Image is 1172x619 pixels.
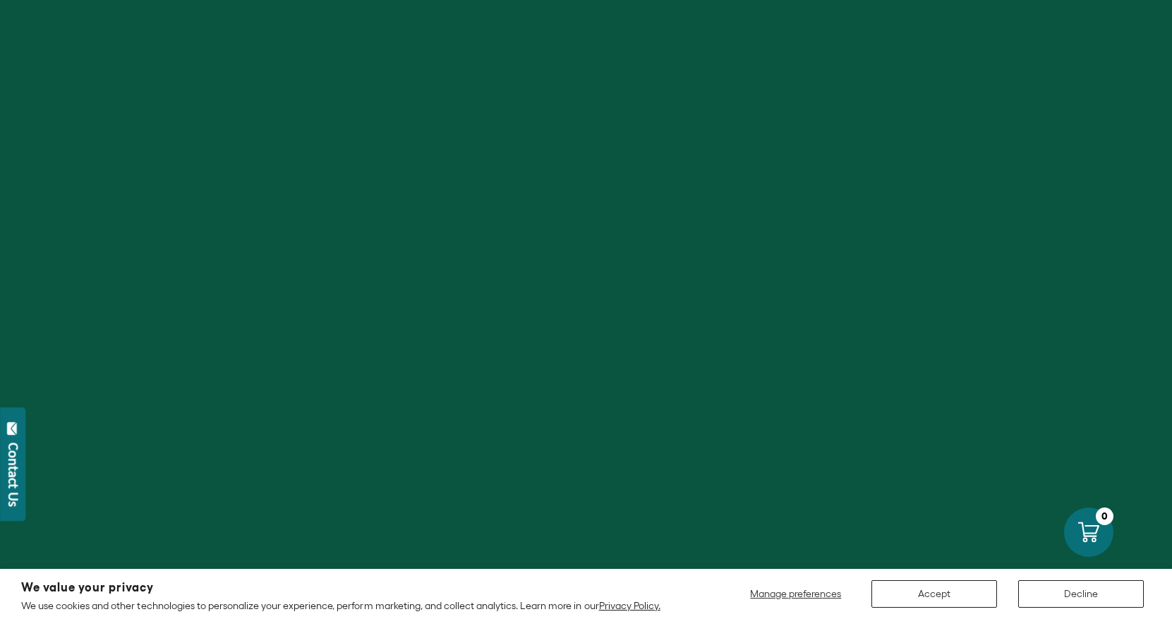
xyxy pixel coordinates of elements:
[21,599,660,612] p: We use cookies and other technologies to personalize your experience, perform marketing, and coll...
[599,600,660,611] a: Privacy Policy.
[742,580,850,608] button: Manage preferences
[871,580,997,608] button: Accept
[21,582,660,594] h2: We value your privacy
[1096,507,1113,525] div: 0
[750,588,841,599] span: Manage preferences
[1018,580,1144,608] button: Decline
[6,443,20,507] div: Contact Us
